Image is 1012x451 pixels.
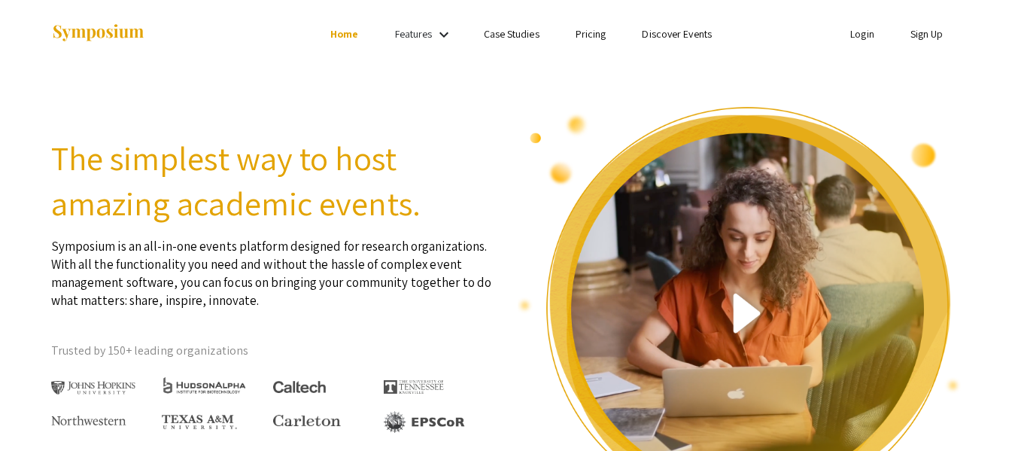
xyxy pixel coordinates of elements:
[162,376,247,394] img: HudsonAlpha
[642,27,712,41] a: Discover Events
[51,381,136,395] img: Johns Hopkins University
[395,27,433,41] a: Features
[384,380,444,394] img: The University of Tennessee
[384,411,466,433] img: EPSCOR
[910,27,944,41] a: Sign Up
[273,415,341,427] img: Carleton
[51,340,495,362] p: Trusted by 150+ leading organizations
[51,416,126,425] img: Northwestern
[484,27,539,41] a: Case Studies
[576,27,606,41] a: Pricing
[273,381,326,394] img: Caltech
[435,26,453,44] mat-icon: Expand Features list
[51,23,145,44] img: Symposium by ForagerOne
[51,226,495,309] p: Symposium is an all-in-one events platform designed for research organizations. With all the func...
[850,27,874,41] a: Login
[51,136,495,226] h2: The simplest way to host amazing academic events.
[162,415,237,430] img: Texas A&M University
[330,27,358,41] a: Home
